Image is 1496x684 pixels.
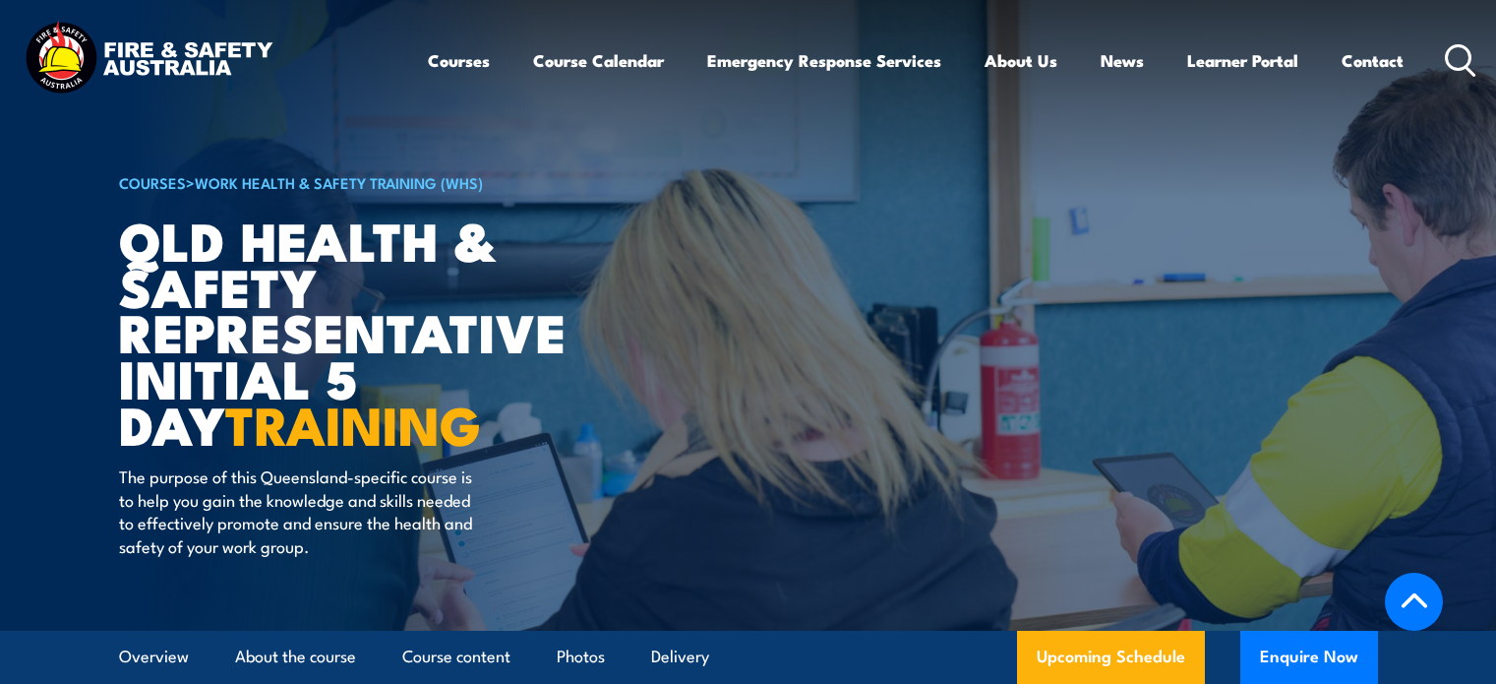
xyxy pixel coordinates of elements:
a: News [1101,34,1144,87]
a: Overview [119,631,189,683]
a: Upcoming Schedule [1017,631,1205,684]
a: Course content [402,631,510,683]
a: Learner Portal [1187,34,1298,87]
a: Emergency Response Services [707,34,941,87]
a: Delivery [651,631,709,683]
a: Work Health & Safety Training (WHS) [195,171,483,193]
strong: TRAINING [225,382,481,464]
a: Photos [557,631,605,683]
a: Contact [1342,34,1404,87]
h1: QLD Health & Safety Representative Initial 5 Day [119,217,605,447]
button: Enquire Now [1240,631,1378,684]
a: Course Calendar [533,34,664,87]
h6: > [119,170,605,194]
a: COURSES [119,171,186,193]
a: Courses [428,34,490,87]
a: About the course [235,631,356,683]
p: The purpose of this Queensland-specific course is to help you gain the knowledge and skills neede... [119,465,478,557]
a: About Us [985,34,1057,87]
